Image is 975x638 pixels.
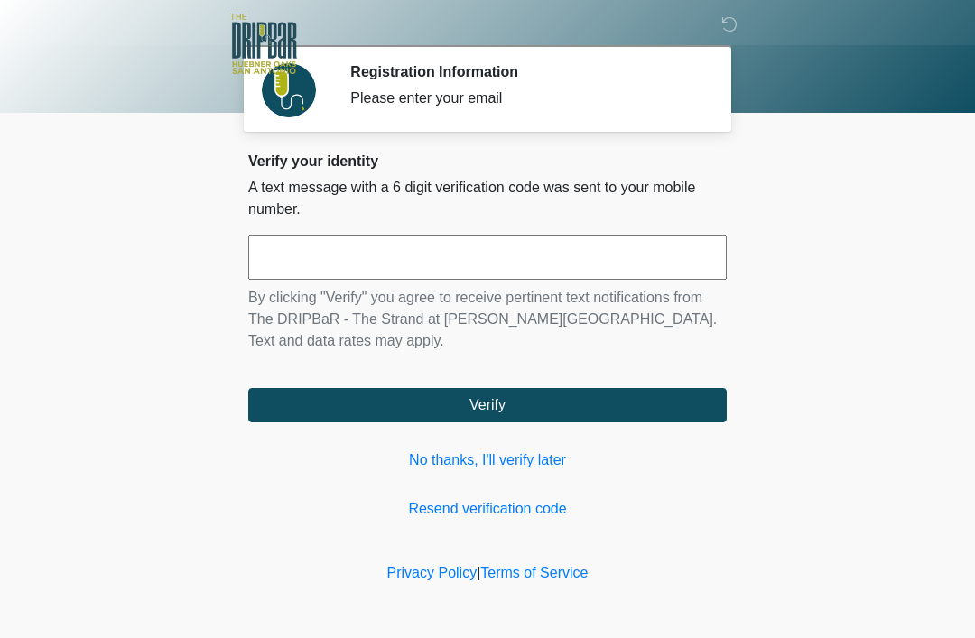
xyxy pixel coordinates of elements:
a: No thanks, I'll verify later [248,449,727,471]
button: Verify [248,388,727,422]
a: Terms of Service [480,565,588,580]
img: The DRIPBaR - The Strand at Huebner Oaks Logo [230,14,297,74]
p: A text message with a 6 digit verification code was sent to your mobile number. [248,177,727,220]
a: Privacy Policy [387,565,478,580]
p: By clicking "Verify" you agree to receive pertinent text notifications from The DRIPBaR - The Str... [248,287,727,352]
img: Agent Avatar [262,63,316,117]
a: | [477,565,480,580]
div: Please enter your email [350,88,700,109]
h2: Verify your identity [248,153,727,170]
a: Resend verification code [248,498,727,520]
